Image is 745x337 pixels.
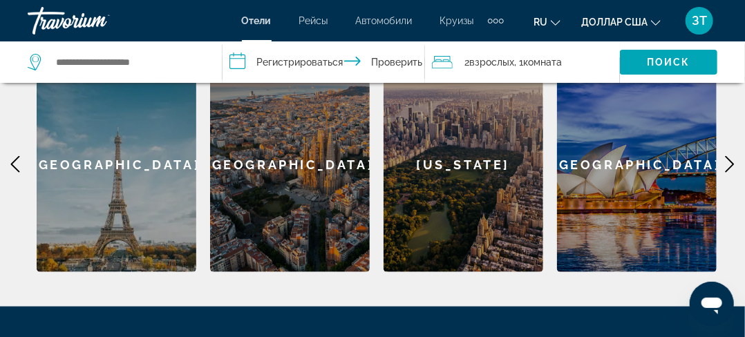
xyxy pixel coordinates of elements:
[242,15,272,26] a: Отели
[647,57,690,68] font: Поиск
[223,41,424,83] button: Даты заезда и выезда
[384,57,543,272] a: [US_STATE]
[37,57,196,272] a: [GEOGRAPHIC_DATA]
[557,57,717,272] a: [GEOGRAPHIC_DATA]
[515,57,524,68] font: , 1
[210,57,370,272] a: [GEOGRAPHIC_DATA]
[690,282,734,326] iframe: Кнопка запуска окна обмена сообщениями
[28,3,166,39] a: Травориум
[524,57,563,68] font: комната
[534,17,547,28] font: ru
[465,57,470,68] font: 2
[681,6,717,35] button: Меню пользователя
[425,41,620,83] button: Путешественники: 2 взрослых, 0 детей
[692,13,707,28] font: ЗТ
[356,15,413,26] a: Автомобили
[470,57,515,68] font: взрослых
[488,10,504,32] button: Дополнительные элементы навигации
[620,50,717,75] button: Поиск
[581,17,648,28] font: доллар США
[581,12,661,32] button: Изменить валюту
[534,12,560,32] button: Изменить язык
[299,15,328,26] a: Рейсы
[440,15,474,26] a: Круизы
